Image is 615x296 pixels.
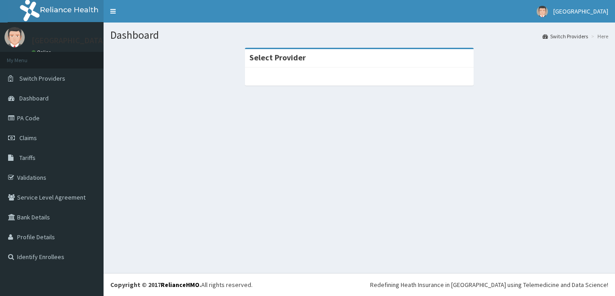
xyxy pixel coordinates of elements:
span: Claims [19,134,37,142]
img: User Image [537,6,548,17]
a: RelianceHMO [161,281,199,289]
li: Here [589,32,608,40]
div: Redefining Heath Insurance in [GEOGRAPHIC_DATA] using Telemedicine and Data Science! [370,280,608,289]
span: Switch Providers [19,74,65,82]
span: Tariffs [19,154,36,162]
strong: Copyright © 2017 . [110,281,201,289]
span: Dashboard [19,94,49,102]
strong: Select Provider [249,52,306,63]
footer: All rights reserved. [104,273,615,296]
p: [GEOGRAPHIC_DATA] [32,36,106,45]
h1: Dashboard [110,29,608,41]
a: Switch Providers [543,32,588,40]
span: [GEOGRAPHIC_DATA] [553,7,608,15]
a: Online [32,49,53,55]
img: User Image [5,27,25,47]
